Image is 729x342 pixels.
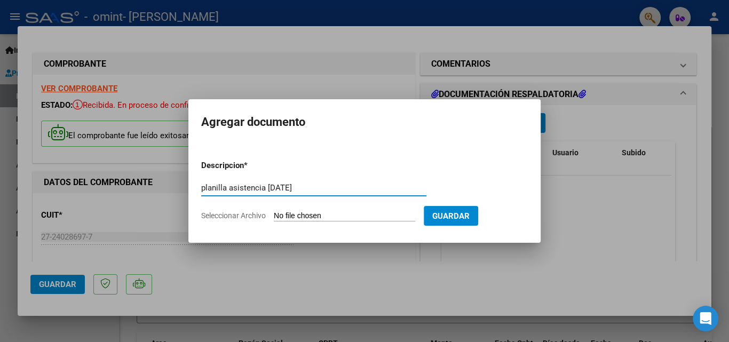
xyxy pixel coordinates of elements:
[693,306,718,331] div: Open Intercom Messenger
[432,211,470,221] span: Guardar
[201,160,299,172] p: Descripcion
[201,112,528,132] h2: Agregar documento
[424,206,478,226] button: Guardar
[201,211,266,220] span: Seleccionar Archivo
